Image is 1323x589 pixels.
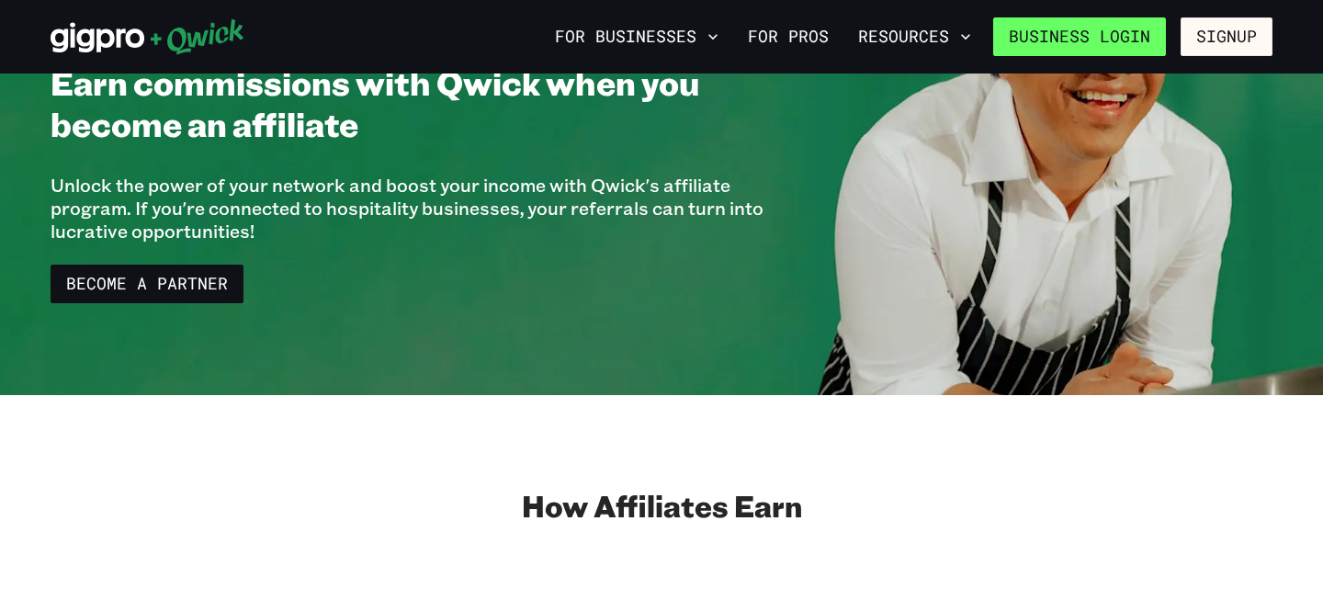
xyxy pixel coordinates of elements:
button: Resources [851,21,978,52]
button: For Businesses [548,21,726,52]
a: Business Login [993,17,1166,56]
h2: How Affiliates Earn [522,487,802,524]
a: Become a Partner [51,265,243,303]
a: For Pros [741,21,836,52]
p: Unlock the power of your network and boost your income with Qwick's affiliate program. If you're ... [51,174,784,243]
h1: Earn commissions with Qwick when you become an affiliate [51,62,784,144]
button: Signup [1181,17,1272,56]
